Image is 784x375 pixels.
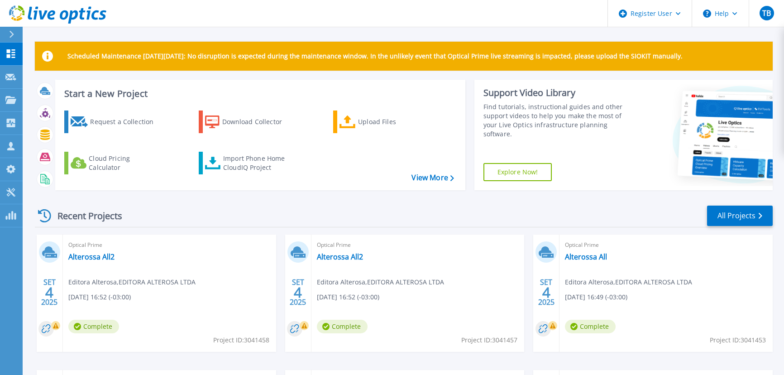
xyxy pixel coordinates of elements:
span: [DATE] 16:52 (-03:00) [317,292,379,302]
a: Alterossa All2 [68,252,115,261]
a: Cloud Pricing Calculator [64,152,165,174]
h3: Start a New Project [64,89,454,99]
div: Import Phone Home CloudIQ Project [223,154,294,172]
span: Editora Alterosa , EDITORA ALTEROSA LTDA [565,277,692,287]
a: Download Collector [199,111,300,133]
span: Editora Alterosa , EDITORA ALTEROSA LTDA [317,277,444,287]
div: Cloud Pricing Calculator [89,154,161,172]
div: Support Video Library [483,87,635,99]
span: 4 [542,288,550,296]
span: Optical Prime [68,240,271,250]
span: 4 [45,288,53,296]
a: Request a Collection [64,111,165,133]
span: 4 [294,288,302,296]
div: SET 2025 [41,276,58,309]
span: [DATE] 16:52 (-03:00) [68,292,131,302]
span: Project ID: 3041453 [710,335,766,345]
span: TB [762,10,771,17]
div: SET 2025 [538,276,555,309]
span: Complete [565,320,616,333]
span: Optical Prime [565,240,767,250]
span: Complete [317,320,368,333]
span: Optical Prime [317,240,519,250]
a: Upload Files [333,111,434,133]
a: View More [411,173,454,182]
div: Recent Projects [35,205,134,227]
span: [DATE] 16:49 (-03:00) [565,292,627,302]
a: Alterossa All2 [317,252,363,261]
div: Request a Collection [90,113,163,131]
div: Find tutorials, instructional guides and other support videos to help you make the most of your L... [483,102,635,139]
div: Download Collector [222,113,295,131]
div: SET 2025 [289,276,306,309]
p: Scheduled Maintenance [DATE][DATE]: No disruption is expected during the maintenance window. In t... [67,53,683,60]
span: Editora Alterosa , EDITORA ALTEROSA LTDA [68,277,196,287]
a: Explore Now! [483,163,552,181]
span: Project ID: 3041458 [213,335,269,345]
div: Upload Files [358,113,430,131]
span: Complete [68,320,119,333]
a: All Projects [707,206,773,226]
a: Alterossa All [565,252,607,261]
span: Project ID: 3041457 [461,335,517,345]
